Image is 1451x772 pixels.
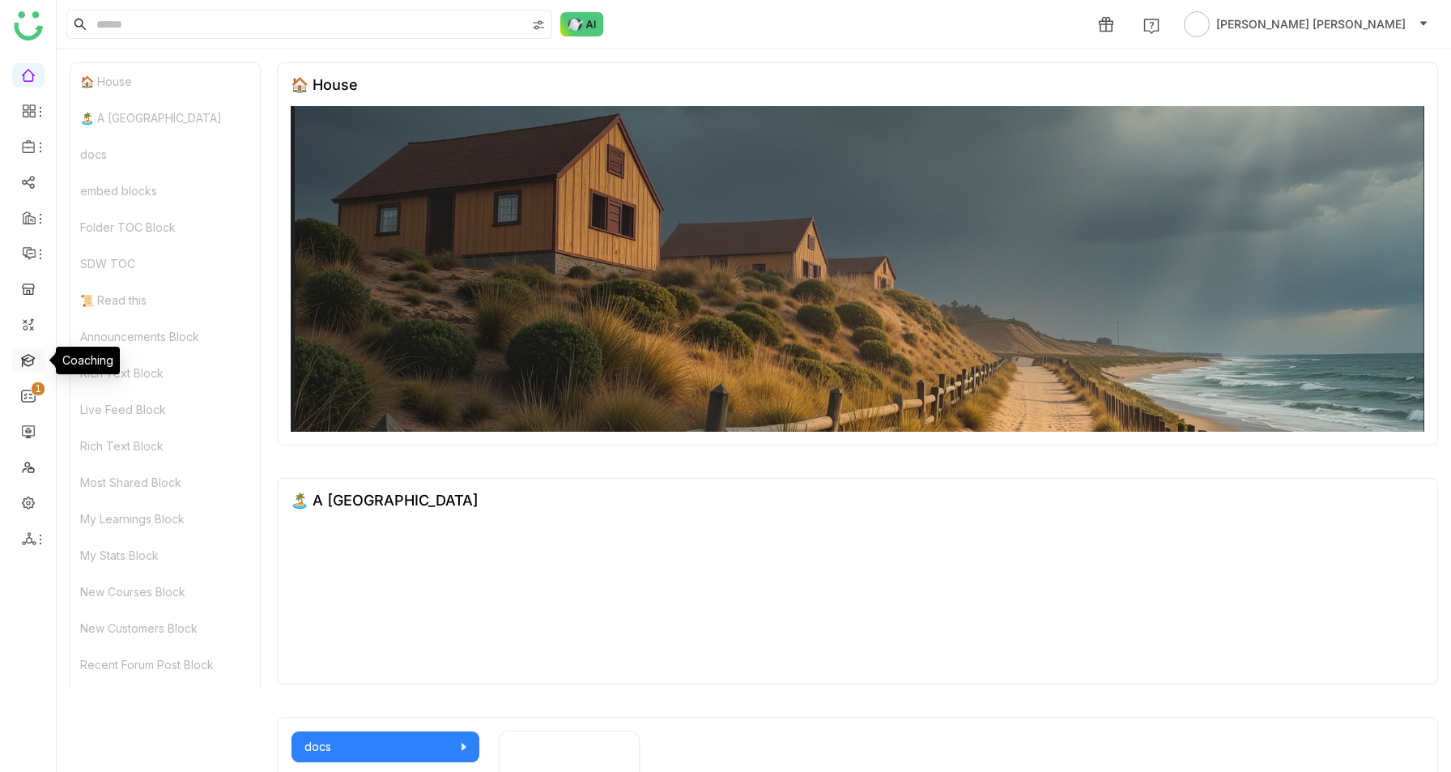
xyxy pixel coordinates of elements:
[304,738,466,756] div: docs
[70,683,260,719] div: Recently Published Block
[35,381,41,397] p: 1
[291,492,479,509] div: 🏝️ A [GEOGRAPHIC_DATA]
[70,100,260,136] div: 🏝️ A [GEOGRAPHIC_DATA]
[70,646,260,683] div: Recent Forum Post Block
[1181,11,1432,37] button: [PERSON_NAME] [PERSON_NAME]
[70,501,260,537] div: My Learnings Block
[532,19,545,32] img: search-type.svg
[56,347,120,374] div: Coaching
[1216,15,1406,33] span: [PERSON_NAME] [PERSON_NAME]
[70,464,260,501] div: Most Shared Block
[14,11,43,41] img: logo
[1184,11,1210,37] img: avatar
[1143,18,1160,34] img: help.svg
[291,106,1424,432] img: 68553b2292361c547d91f02a
[32,382,45,395] nz-badge-sup: 1
[70,537,260,574] div: My Stats Block
[70,63,260,100] div: 🏠 House
[70,173,260,209] div: embed blocks
[70,318,260,355] div: Announcements Block
[70,391,260,428] div: Live Feed Block
[70,136,260,173] div: docs
[291,76,358,93] div: 🏠 House
[560,12,604,36] img: ask-buddy-normal.svg
[70,245,260,282] div: SDW TOC
[70,282,260,318] div: 📜 Read this
[70,610,260,646] div: New Customers Block
[70,574,260,610] div: New Courses Block
[70,355,260,391] div: Rich Text Block
[70,428,260,464] div: Rich Text Block
[70,209,260,245] div: Folder TOC Block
